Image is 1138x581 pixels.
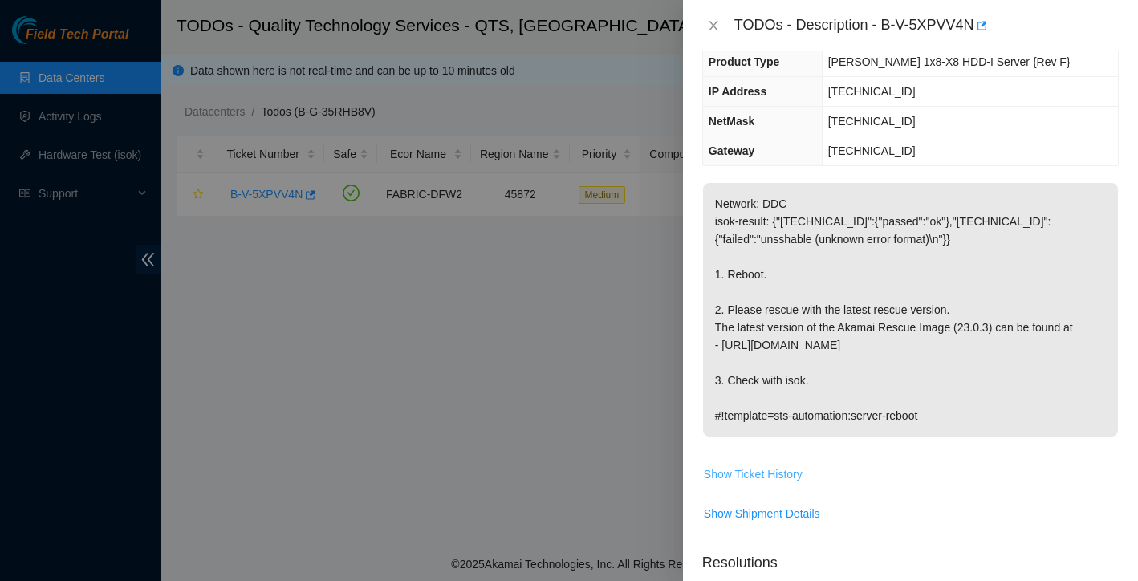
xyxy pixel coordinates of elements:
div: TODOs - Description - B-V-5XPVV4N [734,13,1119,39]
span: [TECHNICAL_ID] [828,115,916,128]
span: IP Address [709,85,766,98]
button: Show Ticket History [703,461,803,487]
span: Show Shipment Details [704,505,820,522]
span: close [707,19,720,32]
span: [PERSON_NAME] 1x8-X8 HDD-I Server {Rev F} [828,55,1071,68]
button: Show Shipment Details [703,501,821,526]
span: NetMask [709,115,755,128]
span: [TECHNICAL_ID] [828,144,916,157]
span: [TECHNICAL_ID] [828,85,916,98]
span: Product Type [709,55,779,68]
span: Show Ticket History [704,465,803,483]
span: Gateway [709,144,755,157]
button: Close [702,18,725,34]
p: Network: DDC isok-result: {"[TECHNICAL_ID]":{"passed":"ok"},"[TECHNICAL_ID]":{"failed":"unsshable... [703,183,1118,437]
p: Resolutions [702,539,1119,574]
